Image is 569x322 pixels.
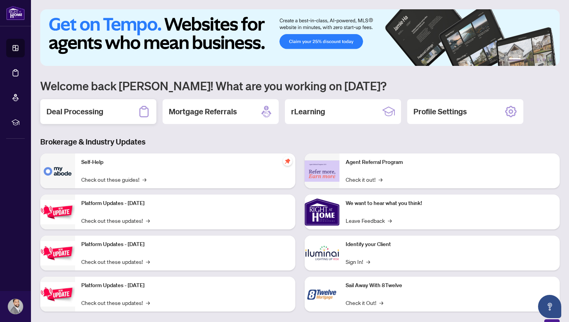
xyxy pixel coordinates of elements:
[524,58,527,61] button: 2
[169,106,237,117] h2: Mortgage Referrals
[549,58,552,61] button: 6
[81,298,150,307] a: Check out these updates!→
[346,298,383,307] a: Check it Out!→
[509,58,521,61] button: 1
[346,216,392,225] a: Leave Feedback→
[81,199,289,208] p: Platform Updates - [DATE]
[81,281,289,290] p: Platform Updates - [DATE]
[346,240,554,249] p: Identify your Client
[40,136,560,147] h3: Brokerage & Industry Updates
[81,158,289,167] p: Self-Help
[305,236,339,270] img: Identify your Client
[379,175,382,184] span: →
[40,9,560,66] img: Slide 0
[388,216,392,225] span: →
[346,281,554,290] p: Sail Away With 8Twelve
[305,160,339,182] img: Agent Referral Program
[283,157,292,166] span: pushpin
[346,158,554,167] p: Agent Referral Program
[413,106,467,117] h2: Profile Settings
[8,299,23,314] img: Profile Icon
[346,257,370,266] a: Sign In!→
[530,58,533,61] button: 3
[366,257,370,266] span: →
[142,175,146,184] span: →
[146,216,150,225] span: →
[346,199,554,208] p: We want to hear what you think!
[40,200,75,224] img: Platform Updates - July 21, 2025
[6,6,25,20] img: logo
[536,58,540,61] button: 4
[40,78,560,93] h1: Welcome back [PERSON_NAME]! What are you working on [DATE]?
[40,153,75,188] img: Self-Help
[81,175,146,184] a: Check out these guides!→
[305,195,339,229] img: We want to hear what you think!
[40,282,75,307] img: Platform Updates - June 23, 2025
[46,106,103,117] h2: Deal Processing
[40,241,75,265] img: Platform Updates - July 8, 2025
[346,175,382,184] a: Check it out!→
[81,257,150,266] a: Check out these updates!→
[538,295,561,318] button: Open asap
[81,240,289,249] p: Platform Updates - [DATE]
[379,298,383,307] span: →
[146,257,150,266] span: →
[291,106,325,117] h2: rLearning
[146,298,150,307] span: →
[81,216,150,225] a: Check out these updates!→
[543,58,546,61] button: 5
[305,277,339,312] img: Sail Away With 8Twelve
